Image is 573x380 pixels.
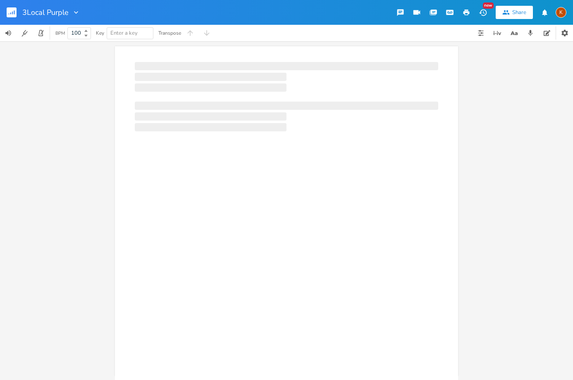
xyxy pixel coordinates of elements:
span: 3Local Purple [22,9,69,16]
button: New [475,5,491,20]
button: Share [496,6,533,19]
span: Enter a key [110,29,138,37]
div: BPM [55,31,65,36]
div: New [483,2,494,9]
div: Kat [556,7,566,18]
div: Key [96,31,104,36]
div: Share [512,9,526,16]
button: K [556,3,566,22]
div: Transpose [158,31,181,36]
